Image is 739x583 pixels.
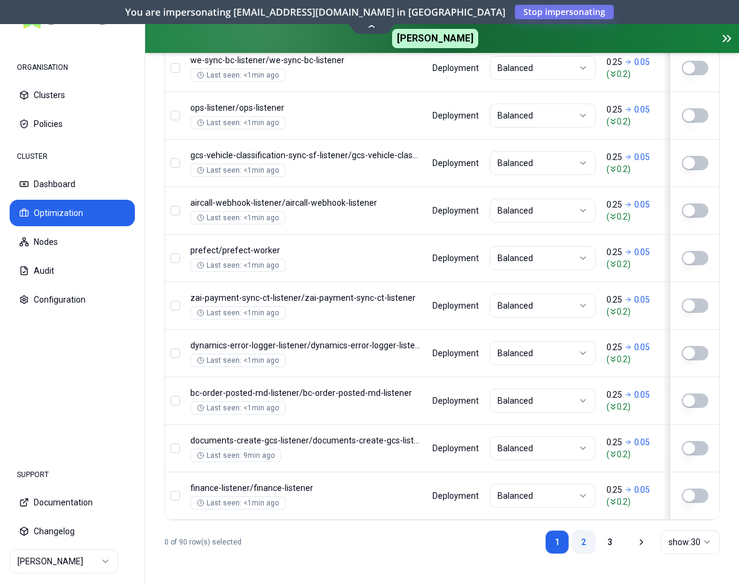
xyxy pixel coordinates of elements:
[432,205,479,217] div: Deployment
[190,149,422,161] p: gcs-vehicle-classification-sync-sf-listener
[190,482,422,494] p: finance-listener
[190,54,422,66] p: we-sync-bc-listener
[606,306,698,318] span: ( 0.2 )
[432,252,479,264] div: Deployment
[10,144,135,168] div: CLUSTER
[432,300,479,312] div: Deployment
[10,200,135,226] button: Optimization
[634,199,650,211] p: 0.05
[197,308,279,318] div: Last seen: <1min ago
[190,387,422,399] p: bc-order-posted-md-listener
[10,518,135,544] button: Changelog
[10,111,135,137] button: Policies
[190,102,422,114] p: ops-listener
[10,82,135,108] button: Clusters
[606,163,698,175] span: ( 0.2 )
[432,157,479,169] div: Deployment
[634,341,650,353] p: 0.05
[190,292,422,304] p: zai-payment-sync-ct-listener
[606,448,698,460] span: ( 0.2 )
[10,55,135,79] div: ORGANISATION
[432,347,479,359] div: Deployment
[606,56,622,68] p: 0.25
[432,395,479,407] div: Deployment
[634,484,650,496] p: 0.05
[606,436,622,448] p: 0.25
[432,62,479,74] div: Deployment
[634,246,650,258] p: 0.05
[10,171,135,197] button: Dashboard
[10,229,135,255] button: Nodes
[606,484,622,496] p: 0.25
[606,341,622,353] p: 0.25
[634,294,650,306] p: 0.05
[606,211,698,223] span: ( 0.2 )
[164,537,242,547] p: 0 of 90 row(s) selected
[606,116,698,128] span: ( 0.2 )
[190,197,422,209] p: aircall-webhook-listener
[197,451,275,460] div: Last seen: 9min ago
[606,103,622,116] p: 0.25
[190,434,422,446] p: documents-create-gcs-listener
[606,496,698,508] span: ( 0.2 )
[432,442,479,454] div: Deployment
[197,213,279,223] div: Last seen: <1min ago
[606,294,622,306] p: 0.25
[634,151,650,163] p: 0.05
[392,29,478,48] span: [PERSON_NAME]
[197,165,279,175] div: Last seen: <1min ago
[634,103,650,116] p: 0.05
[10,463,135,487] div: SUPPORT
[606,258,698,270] span: ( 0.2 )
[545,530,569,554] a: 1
[572,530,596,554] a: 2
[432,110,479,122] div: Deployment
[634,389,650,401] p: 0.05
[432,490,479,502] div: Deployment
[606,68,698,80] span: ( 0.2 )
[545,530,622,554] nav: pagination
[606,199,622,211] p: 0.25
[197,118,279,128] div: Last seen: <1min ago
[197,70,279,80] div: Last seen: <1min ago
[606,401,698,413] span: ( 0.2 )
[606,389,622,401] p: 0.25
[190,339,422,351] p: dynamics-error-logger-listener
[606,151,622,163] p: 0.25
[10,489,135,516] button: Documentation
[606,353,698,365] span: ( 0.2 )
[634,436,650,448] p: 0.05
[197,403,279,413] div: Last seen: <1min ago
[606,246,622,258] p: 0.25
[190,244,422,256] p: prefect-worker
[598,530,622,554] a: 3
[634,56,650,68] p: 0.05
[10,258,135,284] button: Audit
[197,498,279,508] div: Last seen: <1min ago
[197,261,279,270] div: Last seen: <1min ago
[197,356,279,365] div: Last seen: <1min ago
[10,286,135,313] button: Configuration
